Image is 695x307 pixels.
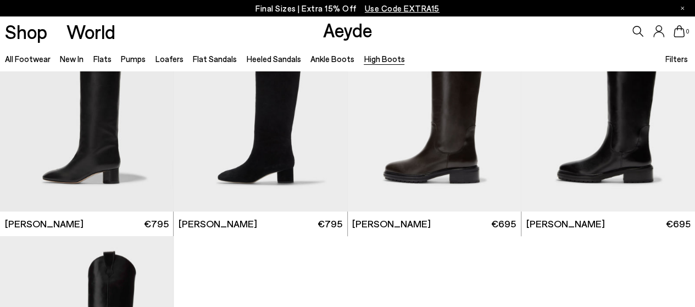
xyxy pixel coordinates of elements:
[246,54,301,64] a: Heeled Sandals
[5,22,47,41] a: Shop
[60,54,84,64] a: New In
[5,217,84,231] span: [PERSON_NAME]
[174,211,347,236] a: [PERSON_NAME] €795
[665,54,688,64] span: Filters
[144,217,169,231] span: €795
[348,211,521,236] a: [PERSON_NAME] €695
[155,54,184,64] a: Loafers
[121,54,146,64] a: Pumps
[365,3,440,13] span: Navigate to /collections/ss25-final-sizes
[352,217,431,231] span: [PERSON_NAME]
[318,217,342,231] span: €795
[66,22,115,41] a: World
[521,211,695,236] a: [PERSON_NAME] €695
[685,29,690,35] span: 0
[310,54,354,64] a: Ankle Boots
[93,54,112,64] a: Flats
[665,217,690,231] span: €695
[491,217,516,231] span: €695
[179,217,257,231] span: [PERSON_NAME]
[5,54,51,64] a: All Footwear
[255,2,440,15] p: Final Sizes | Extra 15% Off
[526,217,604,231] span: [PERSON_NAME]
[193,54,237,64] a: Flat Sandals
[364,54,404,64] a: High Boots
[323,18,372,41] a: Aeyde
[674,25,685,37] a: 0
